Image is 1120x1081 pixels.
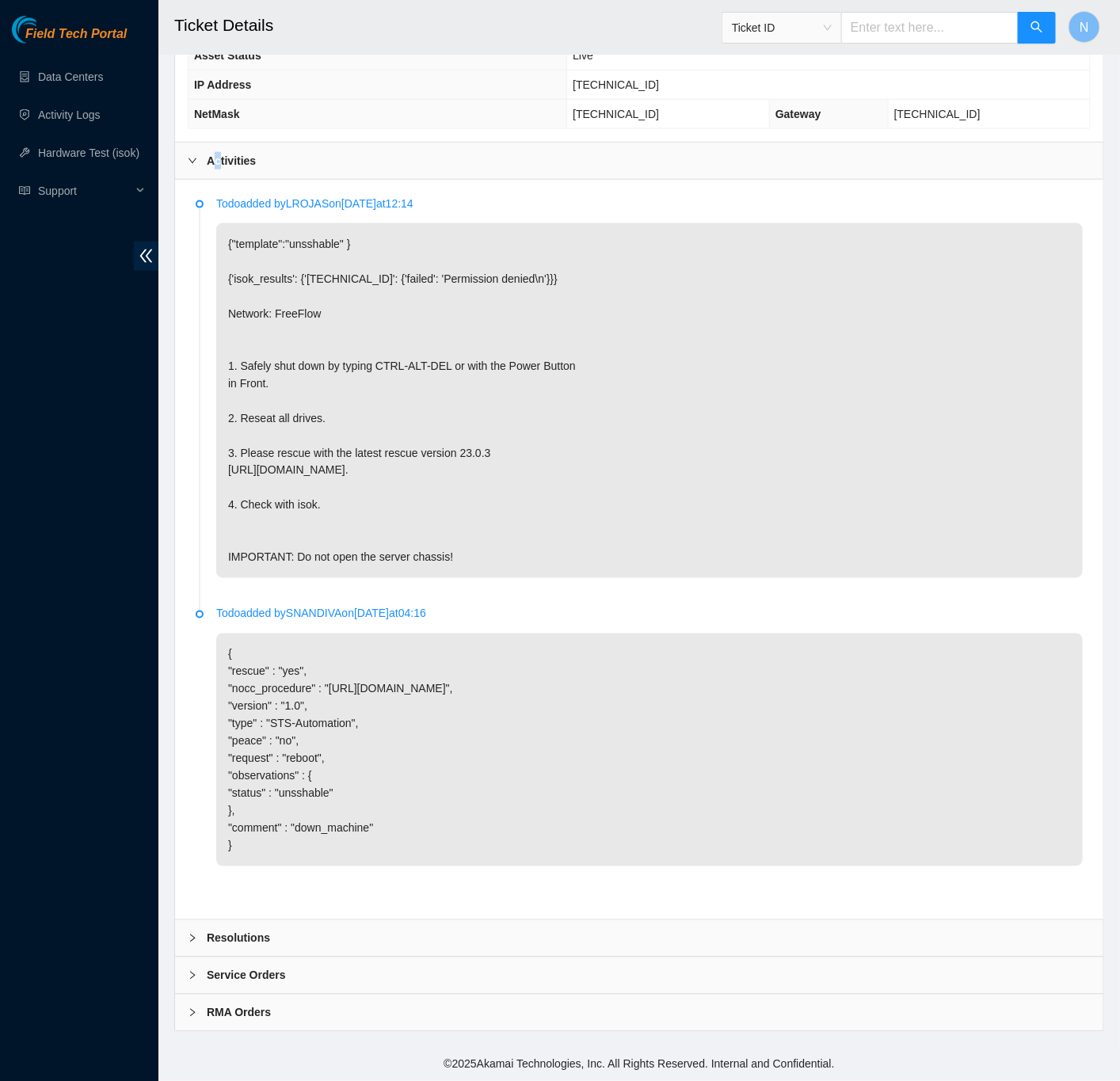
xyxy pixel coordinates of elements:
span: Live [573,49,593,62]
p: Todo added by LROJAS on [DATE] at 12:14 [216,195,1083,212]
span: Support [38,175,131,207]
span: NetMask [194,108,240,120]
a: Data Centers [38,70,103,83]
div: Service Orders [175,957,1103,994]
p: { "rescue" : "yes", "nocc_procedure" : "[URL][DOMAIN_NAME]", "version" : "1.0", "type" : "STS-Aut... [216,634,1083,866]
input: Enter text here... [841,12,1019,44]
a: Hardware Test (isok) [38,147,139,159]
footer: © 2025 Akamai Technologies, Inc. All Rights Reserved. Internal and Confidential. [158,1048,1120,1081]
span: [TECHNICAL_ID] [894,108,981,120]
b: Service Orders [207,967,286,984]
b: RMA Orders [207,1004,271,1022]
span: right [188,1008,197,1018]
span: right [188,934,197,943]
div: Resolutions [175,920,1103,957]
div: Activities [175,143,1103,179]
button: N [1069,11,1100,43]
span: read [19,185,30,196]
p: Todo added by SNANDIVA on [DATE] at 04:16 [216,605,1083,622]
img: Akamai Technologies [12,16,80,44]
span: right [188,156,197,166]
span: Ticket ID [732,16,832,40]
b: Activities [207,152,256,169]
span: Field Tech Portal [25,27,127,42]
span: search [1030,21,1043,36]
span: IP Address [194,78,251,91]
p: {"template":"unsshable" } {'isok_results': {'[TECHNICAL_ID]': {'failed': 'Permission denied\n'}}}... [216,223,1083,578]
span: N [1080,17,1089,37]
button: search [1018,12,1056,44]
b: Resolutions [207,930,270,947]
span: [TECHNICAL_ID] [573,78,659,91]
span: right [188,971,197,980]
a: Activity Logs [38,108,101,121]
span: double-left [134,242,158,271]
span: Gateway [775,108,821,120]
span: [TECHNICAL_ID] [573,108,659,120]
a: Akamai TechnologiesField Tech Portal [12,29,127,49]
div: RMA Orders [175,995,1103,1031]
span: Asset Status [194,49,261,62]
